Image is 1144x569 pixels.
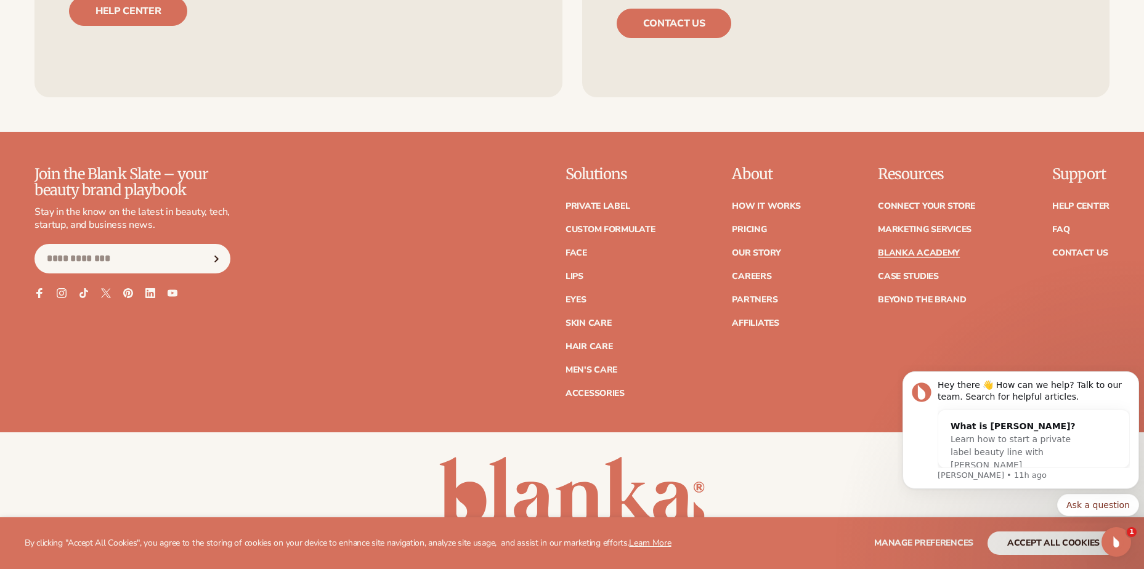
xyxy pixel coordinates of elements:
a: Connect your store [878,202,975,211]
iframe: Intercom live chat [1101,527,1131,557]
a: Help Center [1052,202,1110,211]
a: Men's Care [566,366,617,374]
iframe: Intercom notifications message [898,365,1144,523]
a: Partners [732,296,777,304]
p: Stay in the know on the latest in beauty, tech, startup, and business news. [34,206,230,232]
span: Manage preferences [874,537,973,549]
a: How It Works [732,202,801,211]
a: Lips [566,272,583,281]
a: Pricing [732,225,766,234]
a: Beyond the brand [878,296,967,304]
a: Contact us [617,9,732,38]
button: Manage preferences [874,531,973,555]
p: Join the Blank Slate – your beauty brand playbook [34,166,230,199]
p: Solutions [566,166,655,182]
a: Case Studies [878,272,939,281]
a: Affiliates [732,319,779,328]
button: Subscribe [203,244,230,273]
a: Contact Us [1052,249,1108,257]
a: Private label [566,202,630,211]
a: Eyes [566,296,586,304]
p: Support [1052,166,1110,182]
p: Resources [878,166,975,182]
a: Careers [732,272,771,281]
a: Our Story [732,249,781,257]
a: FAQ [1052,225,1069,234]
a: Accessories [566,389,625,398]
a: Skin Care [566,319,611,328]
p: By clicking "Accept All Cookies", you agree to the storing of cookies on your device to enhance s... [25,538,671,549]
a: Marketing services [878,225,972,234]
a: Learn More [629,537,671,549]
a: Blanka Academy [878,249,960,257]
p: About [732,166,801,182]
a: Face [566,249,587,257]
span: 1 [1127,527,1137,537]
a: Hair Care [566,342,612,351]
a: Custom formulate [566,225,655,234]
button: accept all cookies [988,531,1119,555]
